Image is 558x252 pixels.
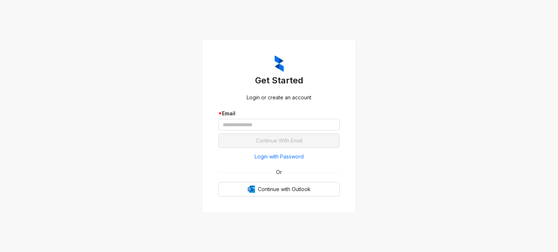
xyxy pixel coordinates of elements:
h3: Get Started [218,75,340,86]
img: ZumaIcon [275,55,284,72]
div: Email [218,110,340,117]
span: Continue with Outlook [258,185,311,193]
button: Continue With Email [218,133,340,148]
span: Or [271,168,287,176]
div: Login or create an account [218,94,340,102]
img: Outlook [248,186,255,193]
button: OutlookContinue with Outlook [218,182,340,197]
span: Login with Password [255,153,304,161]
button: Login with Password [218,151,340,162]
